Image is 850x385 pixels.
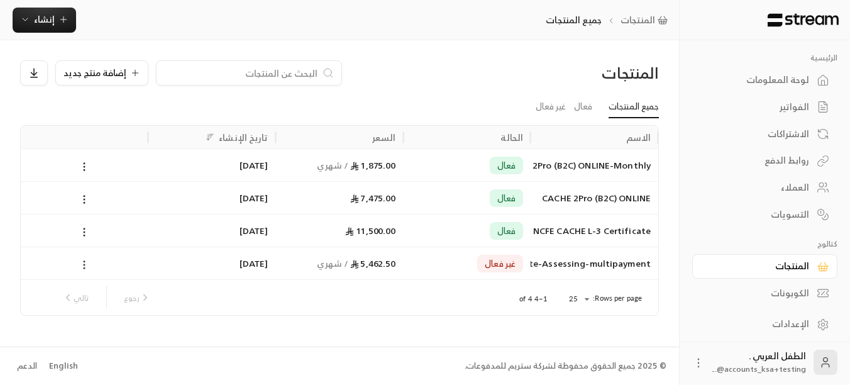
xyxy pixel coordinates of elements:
div: العملاء [708,181,809,194]
span: إضافة منتج جديد [63,69,126,77]
p: Rows per page: [593,293,642,303]
span: غير فعال [485,257,516,270]
a: لوحة المعلومات [692,68,837,92]
span: / شهري [317,157,350,173]
p: 1–4 of 4 [519,294,548,304]
div: [DATE] [156,215,268,247]
div: CACHE 2Pro (B2C) ONLINE [538,182,651,214]
div: [DATE] [156,247,268,279]
div: الفواتير [708,101,809,113]
nav: breadcrumb [546,14,672,26]
div: الاشتراكات [708,128,809,140]
span: إنشاء [34,11,55,27]
a: الكوبونات [692,281,837,306]
div: روابط الدفع [708,154,809,167]
a: الاشتراكات [692,121,837,146]
p: كتالوج [692,239,837,249]
div: المنتجات [708,260,809,272]
div: تاريخ الإنشاء [219,130,268,145]
a: المنتجات [621,14,673,26]
div: English [49,360,78,372]
a: جميع المنتجات [609,96,659,118]
div: © 2025 جميع الحقوق محفوظة لشركة ستريم للمدفوعات. [465,360,666,372]
a: الدعم [13,355,41,377]
a: الفواتير [692,95,837,120]
button: Sort [202,130,218,145]
span: 11,500.00 [345,223,395,238]
span: 7,475.00 [350,190,395,206]
span: فعال [497,192,516,204]
div: NCFE CACHE L-3 Certificate-Assessing-multipayment [538,247,651,279]
a: غير فعال [536,96,566,118]
a: الإعدادات [692,312,837,337]
img: Logo [766,13,840,27]
div: الطفل العربي . [712,350,806,375]
div: الكوبونات [708,287,809,299]
div: 25 [563,291,593,307]
a: روابط الدفع [692,148,837,173]
span: فعال [497,225,516,237]
div: الحالة [500,130,523,145]
span: / شهري [317,255,350,271]
div: المنتجات [563,63,659,83]
div: الإعدادات [708,318,809,330]
input: البحث عن المنتجات [164,66,317,80]
div: السعر [372,130,396,145]
div: [DATE] [156,149,268,181]
span: accounts_ksa+testing@... [712,362,806,376]
div: NCFE CACHE L-3 Certificate [538,215,651,247]
button: إضافة منتج جديد [55,60,148,86]
span: 5,462.50 [350,255,395,271]
a: التسويات [692,202,837,226]
a: المنتجات [692,254,837,279]
a: العملاء [692,176,837,200]
span: 1,875.00 [350,157,395,173]
button: إنشاء [13,8,76,33]
a: فعال [574,96,592,118]
div: CACHE 2Pro (B2C) ONLINE-Monthly [538,149,651,181]
div: الاسم [626,130,651,145]
div: [DATE] [156,182,268,214]
div: لوحة المعلومات [708,74,809,86]
p: جميع المنتجات [546,14,602,26]
span: فعال [497,159,516,172]
p: الرئيسية [692,53,837,63]
div: التسويات [708,208,809,221]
